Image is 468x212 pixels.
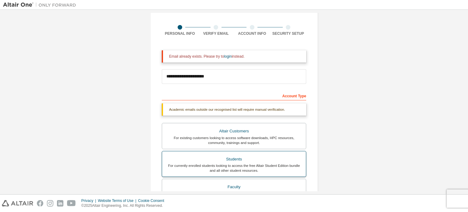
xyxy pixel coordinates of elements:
div: Account Info [234,31,270,36]
div: For existing customers looking to access software downloads, HPC resources, community, trainings ... [166,135,302,145]
div: Cookie Consent [138,198,168,203]
div: Faculty [166,183,302,191]
div: Privacy [81,198,98,203]
img: facebook.svg [37,200,43,207]
p: © 2025 Altair Engineering, Inc. All Rights Reserved. [81,203,168,208]
div: Security Setup [270,31,307,36]
div: Students [166,155,302,163]
div: For currently enrolled students looking to access the free Altair Student Edition bundle and all ... [166,163,302,173]
img: linkedin.svg [57,200,63,207]
a: login [224,54,232,59]
div: Personal Info [162,31,198,36]
img: instagram.svg [47,200,53,207]
img: youtube.svg [67,200,76,207]
div: Verify Email [198,31,234,36]
div: Account Type [162,91,306,100]
div: Altair Customers [166,127,302,135]
img: Altair One [3,2,79,8]
img: altair_logo.svg [2,200,33,207]
div: Website Terms of Use [98,198,138,203]
div: Email already exists. Please try to instead. [169,54,301,59]
div: Academic emails outside our recognised list will require manual verification. [162,103,306,116]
